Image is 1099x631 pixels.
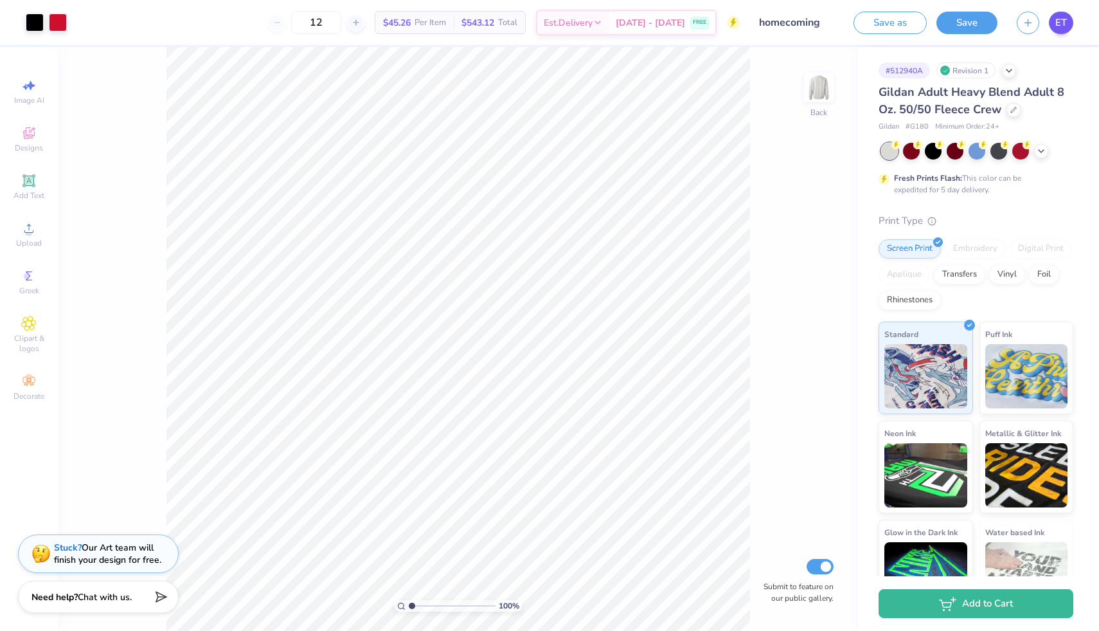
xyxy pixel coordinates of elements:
[749,10,844,35] input: Untitled Design
[879,589,1073,618] button: Add to Cart
[985,426,1061,440] span: Metallic & Glitter Ink
[14,95,44,105] span: Image AI
[54,542,161,566] div: Our Art team will finish your design for free.
[879,62,930,78] div: # 512940A
[879,265,930,284] div: Applique
[1049,12,1073,34] a: ET
[6,333,51,354] span: Clipart & logos
[935,122,999,133] span: Minimum Order: 24 +
[884,327,918,341] span: Standard
[1055,15,1067,30] span: ET
[985,443,1068,508] img: Metallic & Glitter Ink
[894,173,962,183] strong: Fresh Prints Flash:
[879,291,941,310] div: Rhinestones
[16,238,42,248] span: Upload
[1010,239,1072,259] div: Digital Print
[884,344,967,408] img: Standard
[879,214,1073,228] div: Print Type
[884,426,916,440] span: Neon Ink
[884,542,967,607] img: Glow in the Dark Ink
[806,75,832,100] img: Back
[985,542,1068,607] img: Water based Ink
[989,265,1025,284] div: Vinyl
[54,542,82,554] strong: Stuck?
[985,526,1044,539] span: Water based Ink
[985,327,1012,341] span: Puff Ink
[894,172,1052,196] div: This color can be expedited for 5 day delivery.
[879,84,1064,117] span: Gildan Adult Heavy Blend Adult 8 Oz. 50/50 Fleece Crew
[884,526,958,539] span: Glow in the Dark Ink
[879,122,899,133] span: Gildan
[810,107,827,118] div: Back
[544,16,593,30] span: Est. Delivery
[383,16,411,30] span: $45.26
[31,591,78,603] strong: Need help?
[945,239,1006,259] div: Embroidery
[906,122,929,133] span: # G180
[879,239,941,259] div: Screen Print
[15,143,43,153] span: Designs
[461,16,494,30] span: $543.12
[884,443,967,508] img: Neon Ink
[853,12,927,34] button: Save as
[13,190,44,201] span: Add Text
[934,265,985,284] div: Transfers
[616,16,685,30] span: [DATE] - [DATE]
[936,12,997,34] button: Save
[415,16,446,30] span: Per Item
[936,62,996,78] div: Revision 1
[13,391,44,401] span: Decorate
[19,286,39,296] span: Greek
[499,600,519,612] span: 100 %
[498,16,517,30] span: Total
[693,18,706,27] span: FREE
[985,344,1068,408] img: Puff Ink
[1029,265,1059,284] div: Foil
[756,581,834,604] label: Submit to feature on our public gallery.
[291,11,341,34] input: – –
[78,591,132,603] span: Chat with us.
